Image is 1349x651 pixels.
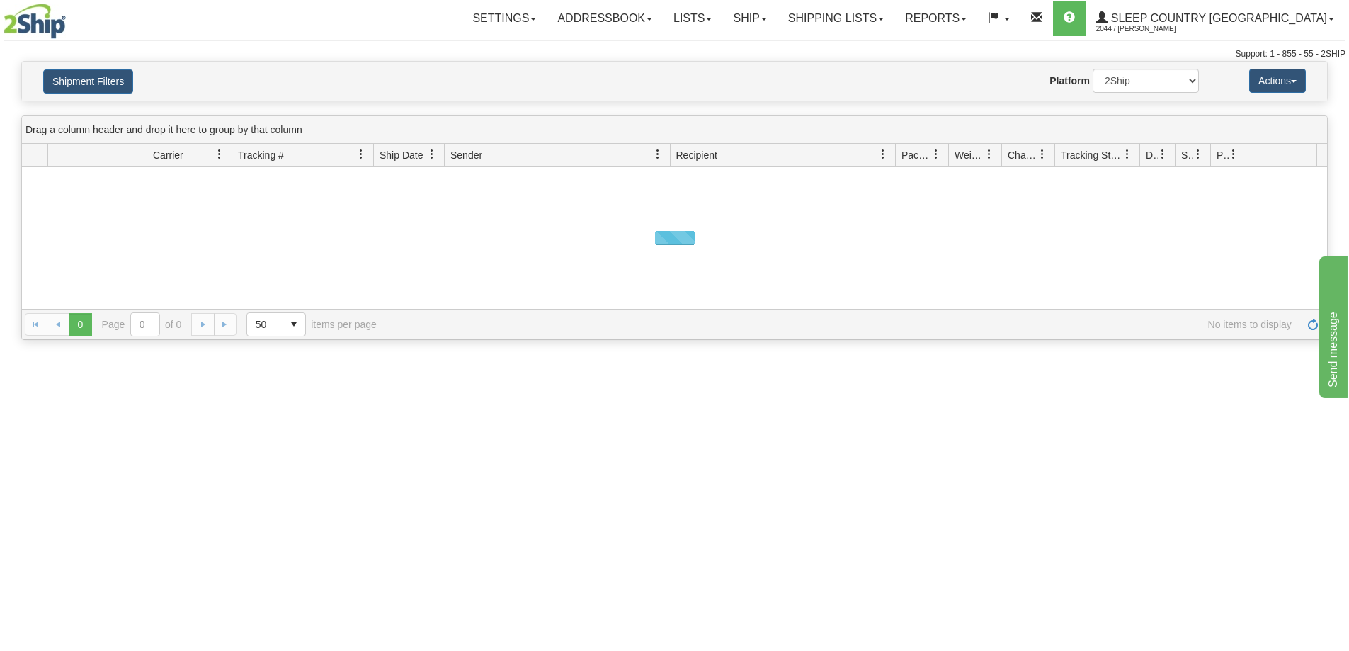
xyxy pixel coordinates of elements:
span: Page sizes drop down [246,312,306,336]
span: Recipient [676,148,717,162]
span: 50 [256,317,274,332]
div: Support: 1 - 855 - 55 - 2SHIP [4,48,1345,60]
a: Addressbook [547,1,663,36]
span: Sender [450,148,482,162]
img: logo2044.jpg [4,4,66,39]
a: Tracking # filter column settings [349,142,373,166]
a: Settings [462,1,547,36]
a: Refresh [1302,313,1324,336]
span: Sleep Country [GEOGRAPHIC_DATA] [1108,12,1327,24]
span: Carrier [153,148,183,162]
div: Send message [11,9,131,26]
a: Tracking Status filter column settings [1115,142,1139,166]
span: Tracking # [238,148,284,162]
span: Packages [901,148,931,162]
span: Pickup Status [1217,148,1229,162]
span: Delivery Status [1146,148,1158,162]
a: Sleep Country [GEOGRAPHIC_DATA] 2044 / [PERSON_NAME] [1086,1,1345,36]
button: Actions [1249,69,1306,93]
a: Carrier filter column settings [207,142,232,166]
span: Weight [955,148,984,162]
a: Shipment Issues filter column settings [1186,142,1210,166]
a: Recipient filter column settings [871,142,895,166]
a: Weight filter column settings [977,142,1001,166]
span: Page of 0 [102,312,182,336]
span: Shipment Issues [1181,148,1193,162]
span: Charge [1008,148,1037,162]
span: Ship Date [380,148,423,162]
button: Shipment Filters [43,69,133,94]
div: grid grouping header [22,116,1327,144]
a: Lists [663,1,722,36]
a: Packages filter column settings [924,142,948,166]
a: Ship [722,1,777,36]
span: items per page [246,312,377,336]
a: Pickup Status filter column settings [1222,142,1246,166]
a: Shipping lists [778,1,894,36]
span: No items to display [397,319,1292,330]
a: Sender filter column settings [646,142,670,166]
span: 2044 / [PERSON_NAME] [1096,22,1202,36]
iframe: chat widget [1316,253,1348,397]
a: Delivery Status filter column settings [1151,142,1175,166]
a: Charge filter column settings [1030,142,1054,166]
span: Tracking Status [1061,148,1122,162]
a: Reports [894,1,977,36]
span: select [283,313,305,336]
a: Ship Date filter column settings [420,142,444,166]
label: Platform [1049,74,1090,88]
span: Page 0 [69,313,91,336]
